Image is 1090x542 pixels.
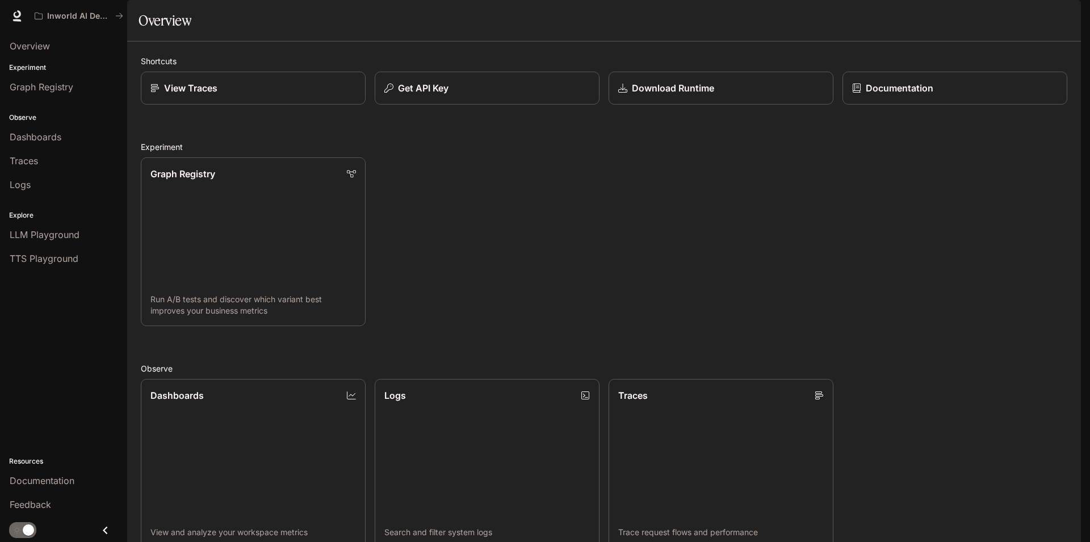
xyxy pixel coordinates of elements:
p: Graph Registry [150,167,215,181]
button: Get API Key [375,72,599,105]
h2: Observe [141,362,1067,374]
p: Dashboards [150,389,204,402]
p: View and analyze your workspace metrics [150,527,356,538]
h2: Experiment [141,141,1067,153]
p: Run A/B tests and discover which variant best improves your business metrics [150,294,356,316]
p: View Traces [164,81,217,95]
p: Documentation [866,81,933,95]
p: Traces [618,389,648,402]
a: View Traces [141,72,366,105]
p: Search and filter system logs [384,527,590,538]
p: Get API Key [398,81,448,95]
a: Documentation [842,72,1067,105]
h1: Overview [139,9,191,32]
button: All workspaces [30,5,128,27]
p: Inworld AI Demos [47,11,111,21]
a: Download Runtime [609,72,833,105]
p: Logs [384,389,406,402]
h2: Shortcuts [141,55,1067,67]
p: Trace request flows and performance [618,527,824,538]
p: Download Runtime [632,81,714,95]
a: Graph RegistryRun A/B tests and discover which variant best improves your business metrics [141,157,366,326]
